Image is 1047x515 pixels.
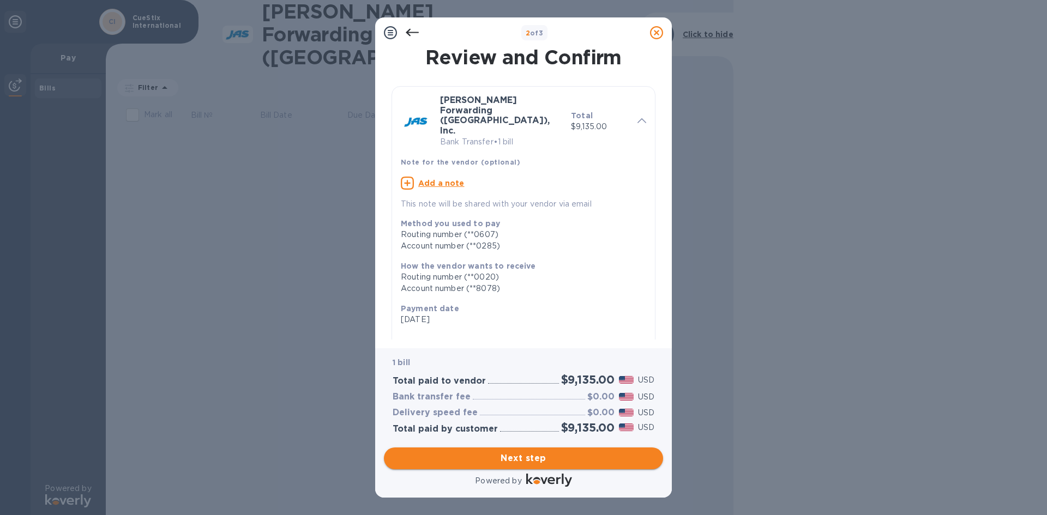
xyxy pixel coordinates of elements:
[401,304,459,313] b: Payment date
[401,229,637,240] div: Routing number (**0607)
[393,358,410,367] b: 1 bill
[619,409,634,416] img: USD
[619,376,634,384] img: USD
[440,95,550,136] b: [PERSON_NAME] Forwarding ([GEOGRAPHIC_DATA]), Inc.
[440,136,562,148] p: Bank Transfer • 1 bill
[638,407,654,419] p: USD
[571,121,629,132] p: $9,135.00
[401,219,500,228] b: Method you used to pay
[561,373,615,386] h2: $9,135.00
[393,424,498,434] h3: Total paid by customer
[401,95,646,210] div: [PERSON_NAME] Forwarding ([GEOGRAPHIC_DATA]), Inc.Bank Transfer•1 billTotal$9,135.00Note for the ...
[401,271,637,283] div: Routing number (**0020)
[401,262,536,270] b: How the vendor wants to receive
[638,391,654,403] p: USD
[638,374,654,386] p: USD
[401,158,520,166] b: Note for the vendor (optional)
[526,474,572,487] img: Logo
[587,392,615,402] h3: $0.00
[393,408,478,418] h3: Delivery speed fee
[526,29,530,37] span: 2
[401,198,646,210] p: This note will be shared with your vendor via email
[401,314,637,325] p: [DATE]
[619,393,634,401] img: USD
[393,392,471,402] h3: Bank transfer fee
[401,240,637,252] div: Account number (**0285)
[475,475,521,487] p: Powered by
[384,447,663,469] button: Next step
[638,422,654,433] p: USD
[401,283,637,294] div: Account number (**8078)
[418,179,465,187] u: Add a note
[393,376,486,386] h3: Total paid to vendor
[571,111,593,120] b: Total
[526,29,544,37] b: of 3
[587,408,615,418] h3: $0.00
[389,46,658,69] h1: Review and Confirm
[619,423,634,431] img: USD
[561,421,615,434] h2: $9,135.00
[393,452,654,465] span: Next step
